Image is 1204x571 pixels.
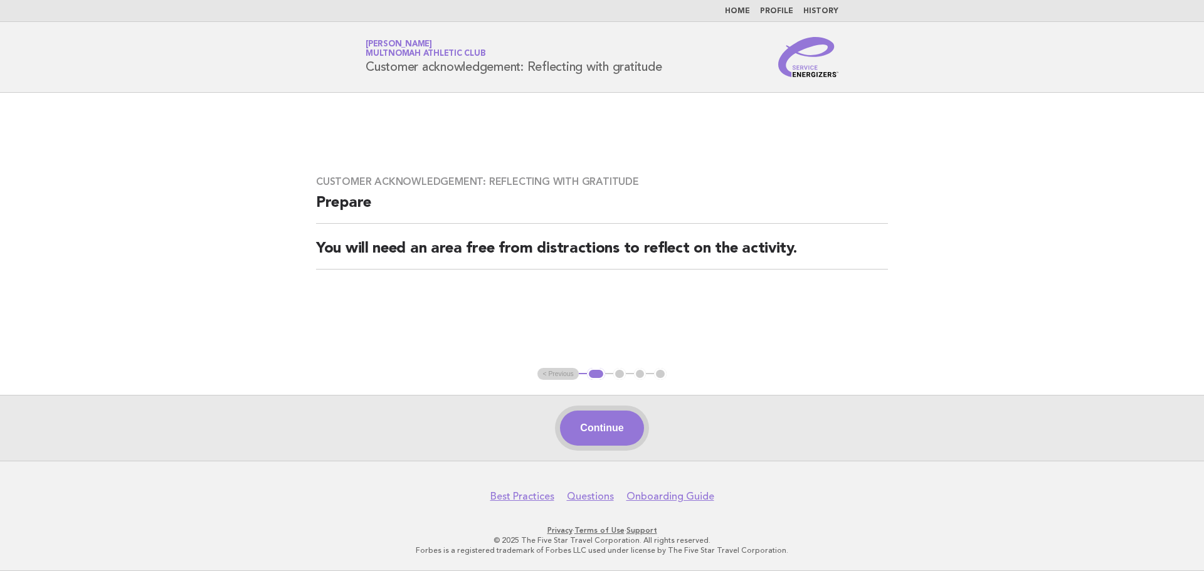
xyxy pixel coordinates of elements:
[316,193,888,224] h2: Prepare
[218,545,986,555] p: Forbes is a registered trademark of Forbes LLC used under license by The Five Star Travel Corpora...
[316,175,888,188] h3: Customer acknowledgement: Reflecting with gratitude
[560,411,643,446] button: Continue
[803,8,838,15] a: History
[778,37,838,77] img: Service Energizers
[626,490,714,503] a: Onboarding Guide
[547,526,573,535] a: Privacy
[366,50,485,58] span: Multnomah Athletic Club
[626,526,657,535] a: Support
[490,490,554,503] a: Best Practices
[366,41,662,73] h1: Customer acknowledgement: Reflecting with gratitude
[587,368,605,380] button: 1
[574,526,625,535] a: Terms of Use
[366,40,485,58] a: [PERSON_NAME]Multnomah Athletic Club
[760,8,793,15] a: Profile
[567,490,614,503] a: Questions
[218,525,986,535] p: · ·
[316,239,888,270] h2: You will need an area free from distractions to reflect on the activity.
[725,8,750,15] a: Home
[218,535,986,545] p: © 2025 The Five Star Travel Corporation. All rights reserved.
